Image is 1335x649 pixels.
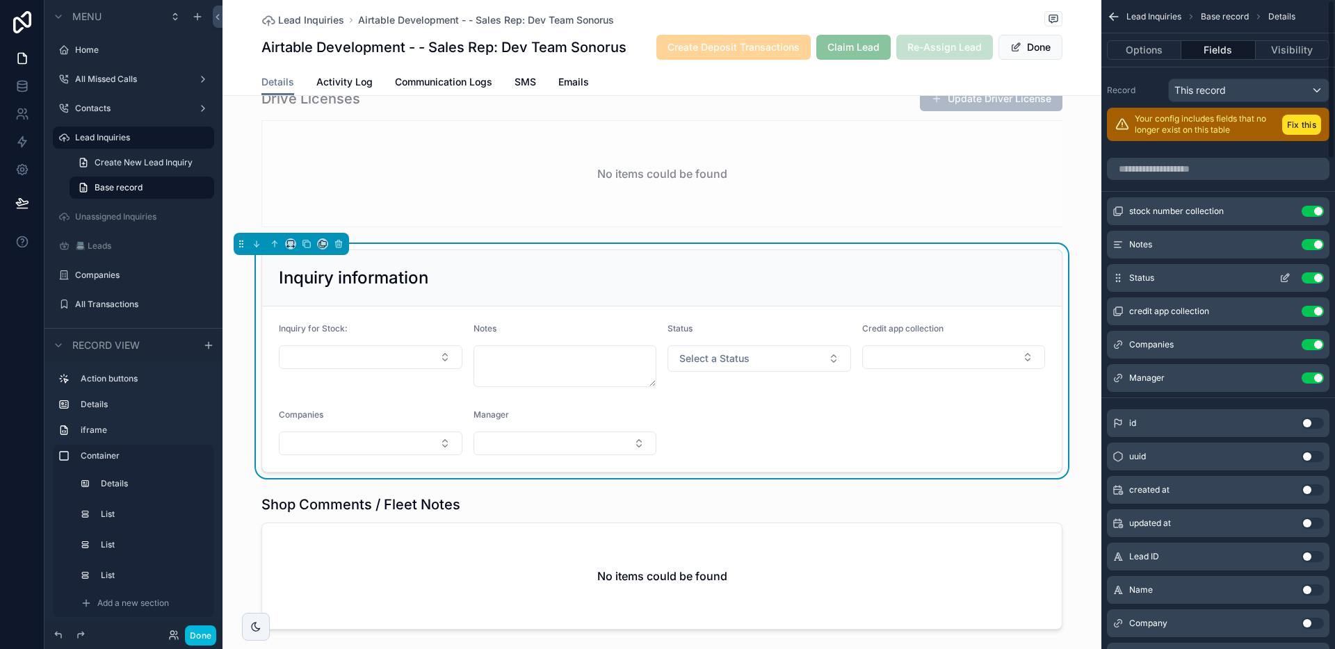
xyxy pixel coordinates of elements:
[998,35,1062,60] button: Done
[101,570,200,581] label: List
[261,38,626,57] h1: Airtable Development - - Sales Rep: Dev Team Sonorus
[1129,206,1224,217] span: stock number collection
[1181,40,1255,60] button: Fields
[75,103,186,114] label: Contacts
[1129,339,1174,350] span: Companies
[75,240,206,252] label: 📇 Leads
[185,625,216,646] button: Done
[1168,79,1329,102] button: This record
[474,409,509,420] span: Manager
[1129,551,1159,562] span: Lead ID
[75,44,206,56] label: Home
[1282,115,1321,135] button: Fix this
[75,270,206,281] label: Companies
[1129,239,1152,250] span: Notes
[316,69,373,97] a: Activity Log
[261,13,344,27] a: Lead Inquiries
[95,157,193,168] span: Create New Lead Inquiry
[515,69,536,97] a: SMS
[1129,372,1165,384] span: Manager
[1129,306,1209,317] span: credit app collection
[81,373,203,384] label: Action buttons
[70,176,214,199] a: Base record
[1135,113,1277,135] p: Your config includes fields that no longer exist on this table
[81,399,203,410] label: Details
[101,478,200,489] label: Details
[679,352,750,365] span: Select a Status
[1129,518,1171,529] span: updated at
[279,409,323,420] span: Companies
[1129,418,1136,429] span: id
[1268,11,1295,22] span: Details
[474,323,496,334] span: Notes
[558,75,589,89] span: Emails
[261,69,294,96] a: Details
[75,132,206,143] label: Lead Inquiries
[279,267,428,289] h2: Inquiry information
[279,345,462,369] button: Select Button
[316,75,373,89] span: Activity Log
[278,13,344,27] span: Lead Inquiries
[75,211,206,222] label: Unassigned Inquiries
[1129,272,1154,284] span: Status
[1126,11,1181,22] span: Lead Inquiries
[515,75,536,89] span: SMS
[279,432,462,455] button: Select Button
[97,598,169,609] span: Add a new section
[81,450,203,461] label: Container
[81,425,203,436] label: iframe
[667,323,693,334] span: Status
[558,69,589,97] a: Emails
[1107,85,1163,96] label: Record
[101,539,200,550] label: List
[1129,484,1170,495] span: created at
[1107,40,1181,60] button: Options
[1129,618,1167,629] span: Company
[75,299,206,310] label: All Transactions
[1201,11,1249,22] span: Base record
[667,345,851,372] button: Select Button
[474,432,657,455] button: Select Button
[70,151,214,174] a: Create New Lead Inquiry
[395,75,492,89] span: Communication Logs
[1129,584,1153,595] span: Name
[101,509,200,520] label: List
[862,345,1046,369] button: Select Button
[44,361,222,621] div: scrollable content
[1129,451,1146,462] span: uuid
[72,10,102,24] span: Menu
[395,69,492,97] a: Communication Logs
[862,323,944,334] span: Credit app collection
[358,13,614,27] a: Airtable Development - - Sales Rep: Dev Team Sonorus
[75,74,186,85] label: All Missed Calls
[1256,40,1329,60] button: Visibility
[72,338,140,352] span: Record view
[261,75,294,89] span: Details
[95,182,143,193] span: Base record
[1174,83,1226,97] span: This record
[279,323,348,334] span: Inquiry for Stock:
